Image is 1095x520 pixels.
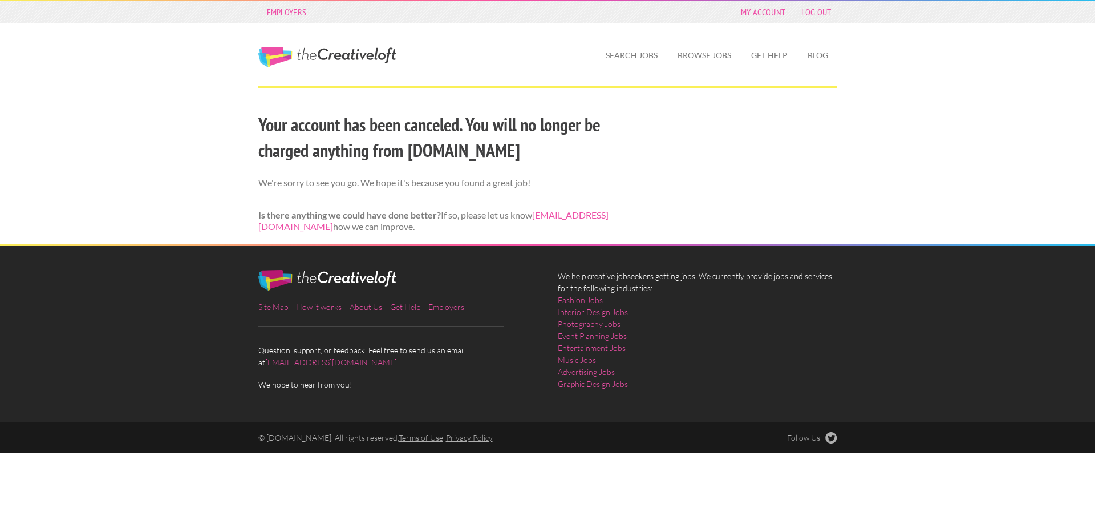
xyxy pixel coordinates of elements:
a: Privacy Policy [446,433,493,442]
a: Terms of Use [399,433,443,442]
div: © [DOMAIN_NAME]. All rights reserved. - [248,432,697,444]
a: Follow Us [787,432,837,444]
img: The Creative Loft [258,270,396,291]
a: Employers [428,302,464,312]
a: [EMAIL_ADDRESS][DOMAIN_NAME] [258,209,609,232]
a: Fashion Jobs [558,294,603,306]
a: Advertising Jobs [558,366,615,378]
a: About Us [350,302,382,312]
div: Question, support, or feedback. Feel free to send us an email at [248,270,547,390]
div: We help creative jobseekers getting jobs. We currently provide jobs and services for the followin... [547,270,847,399]
a: Entertainment Jobs [558,342,626,354]
strong: Is there anything we could have done better? [258,209,441,220]
a: Music Jobs [558,354,596,366]
p: If so, please let us know how we can improve. [258,209,638,233]
a: Event Planning Jobs [558,330,627,342]
a: [EMAIL_ADDRESS][DOMAIN_NAME] [265,357,397,367]
a: My Account [735,4,791,20]
a: Search Jobs [597,42,667,68]
a: Site Map [258,302,288,312]
a: Get Help [742,42,797,68]
a: The Creative Loft [258,47,396,67]
a: Photography Jobs [558,318,620,330]
a: Get Help [390,302,420,312]
a: Interior Design Jobs [558,306,628,318]
a: How it works [296,302,342,312]
a: Blog [798,42,837,68]
a: Graphic Design Jobs [558,378,628,390]
h2: Your account has been canceled. You will no longer be charged anything from [DOMAIN_NAME] [258,112,638,163]
span: We hope to hear from you! [258,378,538,390]
a: Browse Jobs [668,42,740,68]
a: Log Out [796,4,837,20]
p: We're sorry to see you go. We hope it's because you found a great job! [258,177,638,189]
a: Employers [261,4,313,20]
